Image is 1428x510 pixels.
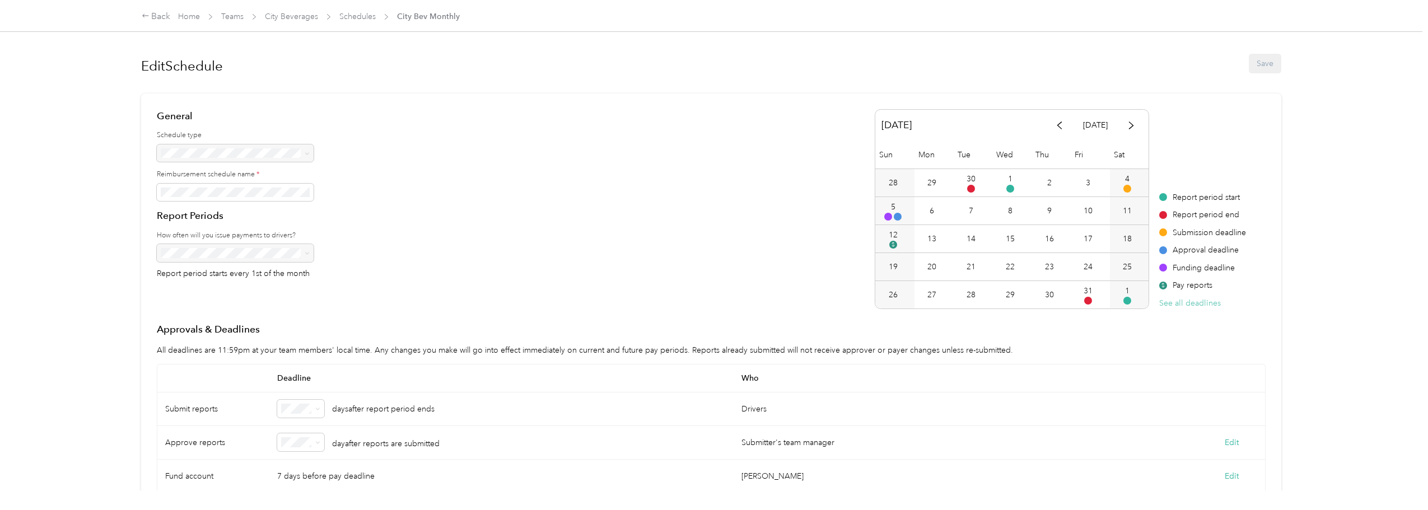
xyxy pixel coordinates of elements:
div: Report period end [1159,209,1247,221]
div: 8 [1008,205,1012,217]
div: 31 [1084,285,1093,297]
div: 1 [1125,285,1130,297]
div: 18 [1123,233,1132,245]
div: 23 [1045,261,1054,273]
a: City Beverages [265,12,318,21]
label: Reimbursement schedule name [157,170,314,180]
div: Fund account [157,460,269,493]
div: 14 [967,233,976,245]
div: 7 days before pay deadline [269,460,734,493]
span: [DATE] [881,115,912,135]
div: Submit reports [157,392,269,426]
div: 29 [1006,289,1015,301]
button: Edit [1225,437,1239,448]
div: Report period start [1159,191,1247,203]
h1: Edit Schedule [141,53,223,79]
div: 20 [927,261,936,273]
div: 2 [1047,177,1052,189]
div: 13 [927,233,936,245]
div: 29 [927,177,936,189]
div: 25 [1123,261,1132,273]
div: Tue [954,141,993,169]
h4: General [157,109,314,123]
p: Report period starts every 1st of the month [157,270,314,278]
div: 12 [889,229,898,241]
div: Submitter's team manager [741,437,834,448]
div: 26 [889,289,898,301]
div: Back [142,10,171,24]
h4: Approvals & Deadlines [157,322,1266,336]
div: 11 [1123,205,1132,217]
span: $ [1159,282,1167,289]
div: 16 [1045,233,1054,245]
div: 30 [967,173,976,185]
a: Teams [221,12,244,21]
div: [PERSON_NAME] [741,470,804,482]
button: [DATE] [1075,115,1116,135]
div: 19 [889,261,898,273]
div: 27 [927,289,936,301]
div: 9 [1047,205,1052,217]
h4: Report Periods [157,209,314,223]
span: City Bev Monthly [397,11,460,22]
div: 1 [1008,173,1012,185]
div: Fri [1071,141,1110,169]
span: $ [889,241,897,249]
div: Approval deadline [1159,244,1247,256]
p: days after report period ends [332,403,435,415]
div: 10 [1084,205,1093,217]
iframe: Everlance-gr Chat Button Frame [1365,447,1428,510]
button: Edit [1225,470,1239,482]
button: See all deadlines [1159,297,1221,309]
div: Thu [1032,141,1071,169]
a: Home [178,12,200,21]
div: Sat [1110,141,1149,169]
div: Submission deadline [1159,227,1247,238]
span: Deadline [269,364,734,392]
a: Schedules [339,12,376,21]
div: 6 [930,205,934,217]
label: Schedule type [157,130,314,141]
div: Pay reports [1159,279,1247,291]
p: day after reports are submitted [332,435,440,450]
div: 17 [1084,233,1093,245]
div: 4 [1125,173,1130,185]
span: Who [734,364,1198,392]
div: 5 [891,201,895,213]
div: 28 [889,177,898,189]
div: Funding deadline [1159,262,1247,274]
div: Sun [875,141,914,169]
div: 15 [1006,233,1015,245]
p: All deadlines are 11:59pm at your team members' local time. Any changes you make will go into eff... [157,344,1266,356]
label: How often will you issue payments to drivers? [157,231,314,241]
div: Wed [992,141,1032,169]
div: 24 [1084,261,1093,273]
div: Mon [914,141,954,169]
div: 21 [967,261,976,273]
div: 7 [969,205,973,217]
div: Drivers [734,392,1265,426]
div: 28 [967,289,976,301]
div: Approve reports [157,426,269,460]
div: 30 [1045,289,1054,301]
div: 3 [1086,177,1090,189]
div: 22 [1006,261,1015,273]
